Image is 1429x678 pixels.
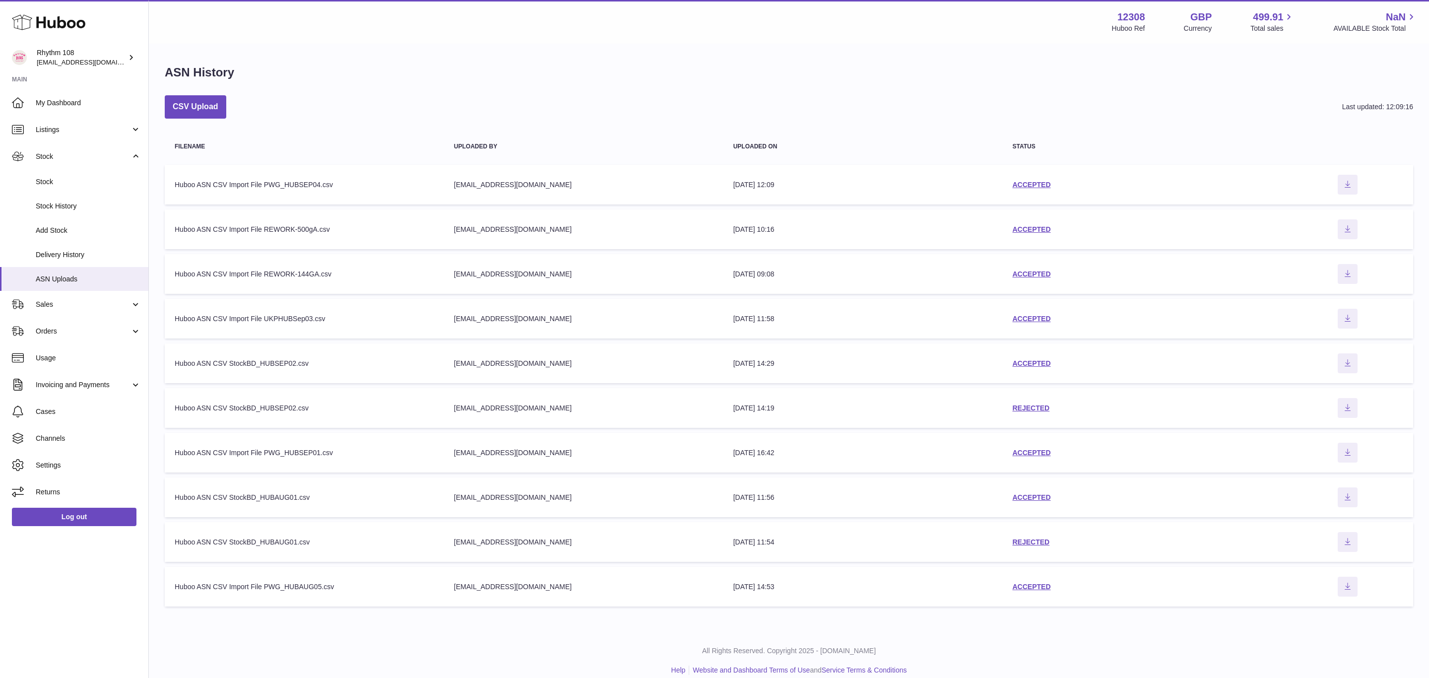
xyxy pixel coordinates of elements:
[454,404,714,413] div: [EMAIL_ADDRESS][DOMAIN_NAME]
[454,448,714,458] div: [EMAIL_ADDRESS][DOMAIN_NAME]
[36,487,141,497] span: Returns
[733,180,993,190] div: [DATE] 12:09
[1338,175,1358,195] button: Download ASN file
[36,274,141,284] span: ASN Uploads
[733,359,993,368] div: [DATE] 14:29
[689,666,907,675] li: and
[1012,270,1050,278] a: ACCEPTED
[1338,264,1358,284] button: Download ASN file
[671,666,686,674] a: Help
[1338,219,1358,239] button: Download ASN file
[1386,10,1406,24] span: NaN
[1338,309,1358,329] button: Download ASN file
[454,359,714,368] div: [EMAIL_ADDRESS][DOMAIN_NAME]
[36,125,130,135] span: Listings
[454,180,714,190] div: [EMAIL_ADDRESS][DOMAIN_NAME]
[36,152,130,161] span: Stock
[165,134,444,160] th: Filename
[36,300,130,309] span: Sales
[733,538,993,547] div: [DATE] 11:54
[1250,10,1295,33] a: 499.91 Total sales
[1282,134,1413,160] th: actions
[1012,315,1050,323] a: ACCEPTED
[36,434,141,443] span: Channels
[1338,487,1358,507] button: Download ASN file
[454,225,714,234] div: [EMAIL_ADDRESS][DOMAIN_NAME]
[723,134,1003,160] th: Uploaded on
[157,646,1421,656] p: All Rights Reserved. Copyright 2025 - [DOMAIN_NAME]
[1184,24,1212,33] div: Currency
[175,582,434,592] div: Huboo ASN CSV Import File PWG_HUBAUG05.csv
[1012,449,1050,457] a: ACCEPTED
[822,666,907,674] a: Service Terms & Conditions
[175,404,434,413] div: Huboo ASN CSV StockBD_HUBSEP02.csv
[1338,443,1358,463] button: Download ASN file
[36,202,141,211] span: Stock History
[1338,398,1358,418] button: Download ASN file
[12,508,136,526] a: Log out
[12,50,27,65] img: orders@rhythm108.com
[175,359,434,368] div: Huboo ASN CSV StockBD_HUBSEP02.csv
[1012,359,1050,367] a: ACCEPTED
[1002,134,1282,160] th: Status
[1338,577,1358,597] button: Download ASN file
[1253,10,1283,24] span: 499.91
[1190,10,1212,24] strong: GBP
[175,448,434,458] div: Huboo ASN CSV Import File PWG_HUBSEP01.csv
[1333,10,1417,33] a: NaN AVAILABLE Stock Total
[1112,24,1145,33] div: Huboo Ref
[36,327,130,336] span: Orders
[1250,24,1295,33] span: Total sales
[733,314,993,324] div: [DATE] 11:58
[1012,493,1050,501] a: ACCEPTED
[1012,404,1049,412] a: REJECTED
[693,666,810,674] a: Website and Dashboard Terms of Use
[454,582,714,592] div: [EMAIL_ADDRESS][DOMAIN_NAME]
[175,314,434,324] div: Huboo ASN CSV Import File UKPHUBSep03.csv
[733,404,993,413] div: [DATE] 14:19
[454,538,714,547] div: [EMAIL_ADDRESS][DOMAIN_NAME]
[36,226,141,235] span: Add Stock
[1012,181,1050,189] a: ACCEPTED
[1333,24,1417,33] span: AVAILABLE Stock Total
[454,314,714,324] div: [EMAIL_ADDRESS][DOMAIN_NAME]
[175,180,434,190] div: Huboo ASN CSV Import File PWG_HUBSEP04.csv
[1117,10,1145,24] strong: 12308
[1338,532,1358,552] button: Download ASN file
[36,98,141,108] span: My Dashboard
[444,134,723,160] th: Uploaded by
[165,65,234,80] h1: ASN History
[1012,538,1049,546] a: REJECTED
[1012,225,1050,233] a: ACCEPTED
[175,493,434,502] div: Huboo ASN CSV StockBD_HUBAUG01.csv
[36,177,141,187] span: Stock
[454,270,714,279] div: [EMAIL_ADDRESS][DOMAIN_NAME]
[733,582,993,592] div: [DATE] 14:53
[175,538,434,547] div: Huboo ASN CSV StockBD_HUBAUG01.csv
[36,407,141,416] span: Cases
[175,225,434,234] div: Huboo ASN CSV Import File REWORK-500gA.csv
[36,250,141,260] span: Delivery History
[733,448,993,458] div: [DATE] 16:42
[37,58,146,66] span: [EMAIL_ADDRESS][DOMAIN_NAME]
[36,380,130,390] span: Invoicing and Payments
[37,48,126,67] div: Rhythm 108
[733,225,993,234] div: [DATE] 10:16
[733,493,993,502] div: [DATE] 11:56
[1338,353,1358,373] button: Download ASN file
[175,270,434,279] div: Huboo ASN CSV Import File REWORK-144GA.csv
[1012,583,1050,591] a: ACCEPTED
[733,270,993,279] div: [DATE] 09:08
[165,95,226,119] button: CSV Upload
[1342,102,1413,112] div: Last updated: 12:09:16
[36,353,141,363] span: Usage
[454,493,714,502] div: [EMAIL_ADDRESS][DOMAIN_NAME]
[36,461,141,470] span: Settings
